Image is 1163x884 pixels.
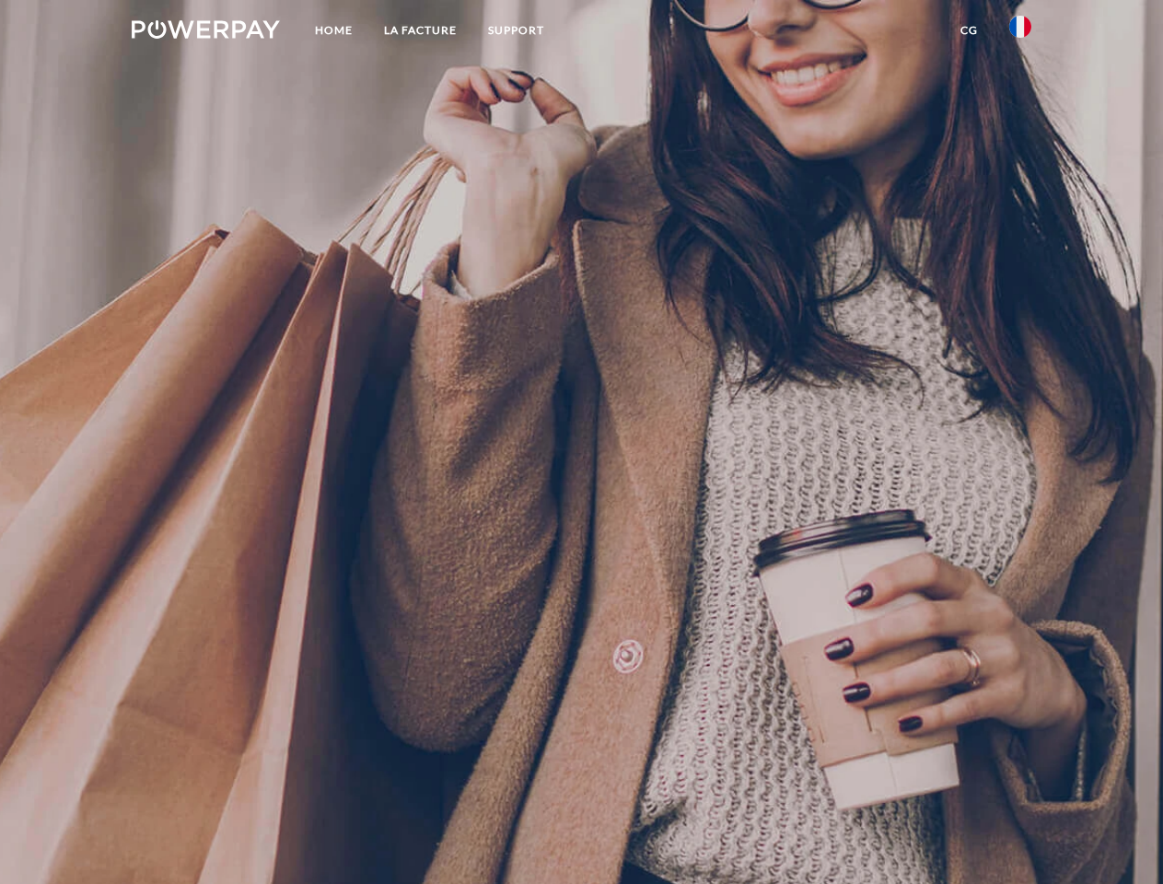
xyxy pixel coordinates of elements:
[299,14,368,47] a: Home
[132,20,280,39] img: logo-powerpay-white.svg
[472,14,560,47] a: Support
[945,14,994,47] a: CG
[368,14,472,47] a: LA FACTURE
[1009,16,1031,38] img: fr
